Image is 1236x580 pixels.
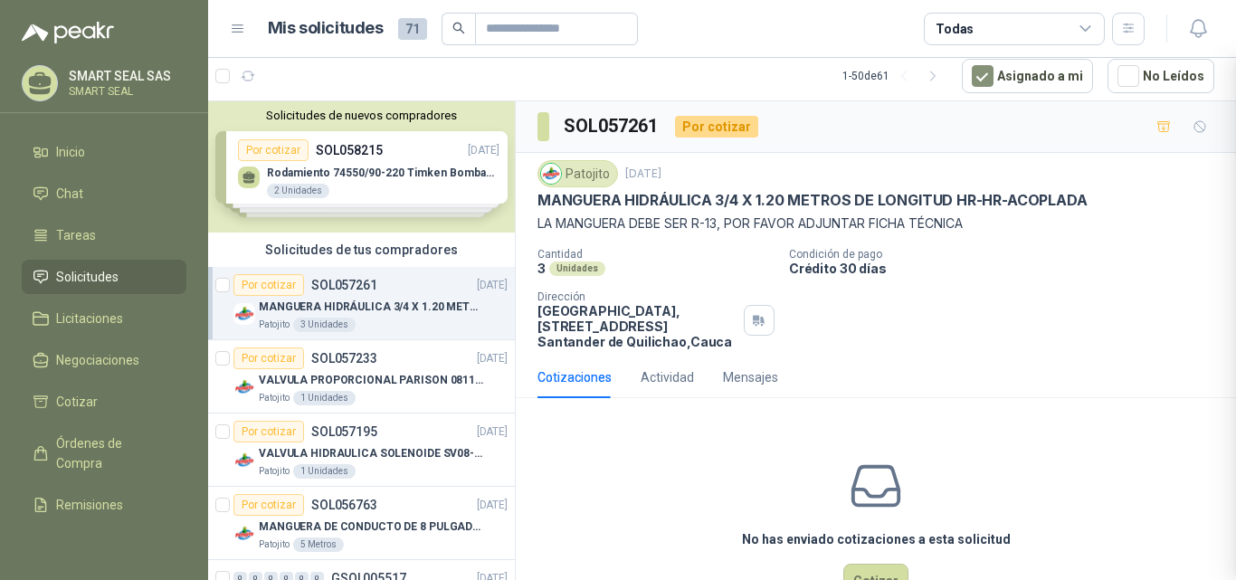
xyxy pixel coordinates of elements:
span: Tareas [56,225,96,245]
p: SMART SEAL SAS [69,70,182,82]
span: Chat [56,184,83,204]
span: Licitaciones [56,309,123,328]
img: Logo peakr [22,22,114,43]
a: Órdenes de Compra [22,426,186,480]
span: 71 [398,18,427,40]
h1: Mis solicitudes [268,15,384,42]
span: search [452,22,465,34]
span: Remisiones [56,495,123,515]
a: Solicitudes [22,260,186,294]
span: Inicio [56,142,85,162]
p: SMART SEAL [69,86,182,97]
span: Negociaciones [56,350,139,370]
a: Negociaciones [22,343,186,377]
a: Licitaciones [22,301,186,336]
a: Chat [22,176,186,211]
a: Remisiones [22,488,186,522]
a: Tareas [22,218,186,252]
span: Cotizar [56,392,98,412]
span: Órdenes de Compra [56,433,169,473]
a: Configuración [22,529,186,564]
a: Inicio [22,135,186,169]
a: Cotizar [22,385,186,419]
span: Solicitudes [56,267,119,287]
div: Todas [936,19,974,39]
